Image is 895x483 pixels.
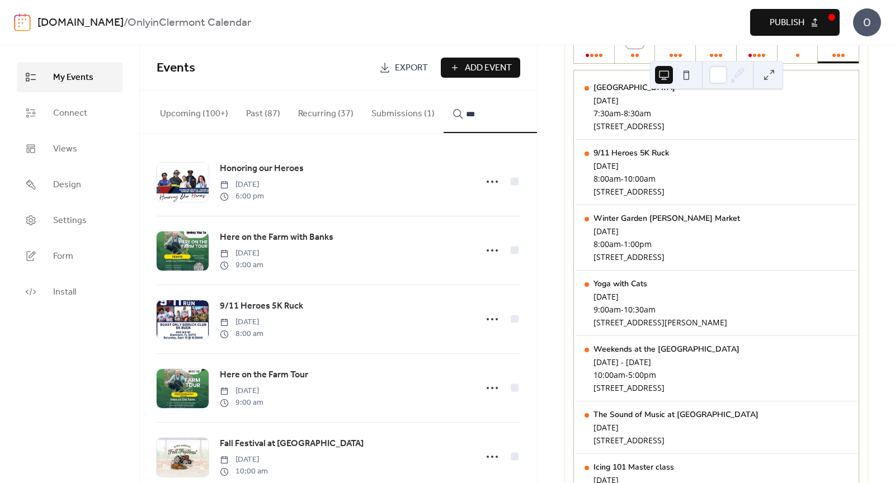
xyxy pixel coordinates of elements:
span: [DATE] [220,316,263,328]
span: - [625,370,628,380]
b: OnlyinClermont Calendar [128,12,251,34]
span: 6:00 pm [220,191,264,202]
div: 11 [748,30,766,49]
span: 1:00pm [624,239,652,249]
a: Honoring our Heroes [220,162,304,176]
a: Form [17,241,123,271]
a: Here on the Farm Tour [220,368,308,382]
button: Past (87) [237,91,289,132]
span: 10:30am [624,304,656,315]
a: My Events [17,62,123,92]
span: Add Event [465,61,512,75]
span: Design [53,178,81,192]
a: Export [371,58,436,78]
a: Install [17,277,123,307]
div: 13 [829,30,847,49]
span: 5:00pm [628,370,656,380]
span: [DATE] [220,385,263,397]
span: Export [395,61,428,75]
div: [STREET_ADDRESS] [593,435,759,446]
a: [DOMAIN_NAME] [37,12,124,34]
span: Events [157,56,195,80]
div: [DATE] [593,226,740,236]
span: Views [53,143,77,156]
div: [DATE] [593,291,727,302]
span: 9:00 am [220,259,263,271]
span: Here on the Farm Tour [220,368,308,382]
a: Connect [17,98,123,128]
div: 12 [789,30,807,49]
div: O [853,8,881,36]
div: [STREET_ADDRESS] [593,382,739,393]
div: Yoga with Cats [593,278,727,289]
div: [DATE] - [DATE] [593,357,739,367]
div: Winter Garden [PERSON_NAME] Market [593,213,740,224]
div: [GEOGRAPHIC_DATA] [593,82,675,93]
span: Form [53,250,73,263]
div: Weekends at the [GEOGRAPHIC_DATA] [593,344,739,354]
button: Publish [750,9,840,36]
button: Submissions (1) [362,91,444,132]
div: The Sound of Music at [GEOGRAPHIC_DATA] [593,409,759,420]
span: 10:00 am [220,466,268,477]
span: 9:00 am [220,397,263,409]
span: Fall Festival at [GEOGRAPHIC_DATA] [220,437,364,451]
span: Connect [53,107,87,120]
a: Settings [17,205,123,235]
span: - [621,304,624,315]
span: [DATE] [220,248,263,259]
span: 8:00am [593,239,621,249]
span: 9/11 Heroes 5K Ruck [220,300,303,313]
span: Install [53,286,76,299]
button: Upcoming (100+) [151,91,237,132]
div: 8 [626,30,644,49]
a: Fall Festival at [GEOGRAPHIC_DATA] [220,437,364,451]
span: [DATE] [220,179,264,191]
div: [STREET_ADDRESS] [593,252,740,262]
a: Here on the Farm with Banks [220,230,333,245]
span: 8:30am [624,108,651,119]
div: [STREET_ADDRESS][PERSON_NAME] [593,317,727,328]
div: [DATE] [593,160,669,171]
div: [STREET_ADDRESS] [593,186,669,197]
div: Icing 101 Master class [593,462,706,472]
button: Add Event [441,58,520,78]
span: My Events [53,71,93,84]
span: 8:00 am [220,328,263,340]
b: / [124,12,128,34]
span: 9:00am [593,304,621,315]
div: 9/11 Heroes 5K Ruck [593,148,669,158]
span: [DATE] [220,454,268,466]
span: 10:00am [624,173,656,184]
a: 9/11 Heroes 5K Ruck [220,299,303,314]
span: - [621,239,624,249]
span: 10:00am [593,370,625,380]
div: [DATE] [593,422,759,433]
div: 9 [667,30,685,49]
div: 10 [707,30,726,49]
span: - [621,108,624,119]
button: Recurring (37) [289,91,362,132]
span: 7:30am [593,108,621,119]
span: Settings [53,214,87,228]
span: - [621,173,624,184]
span: Publish [770,16,804,30]
div: 7 [585,30,604,49]
a: Design [17,169,123,200]
div: [DATE] [593,95,675,106]
div: [STREET_ADDRESS] [593,121,675,131]
a: Views [17,134,123,164]
img: logo [14,13,31,31]
span: 8:00am [593,173,621,184]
